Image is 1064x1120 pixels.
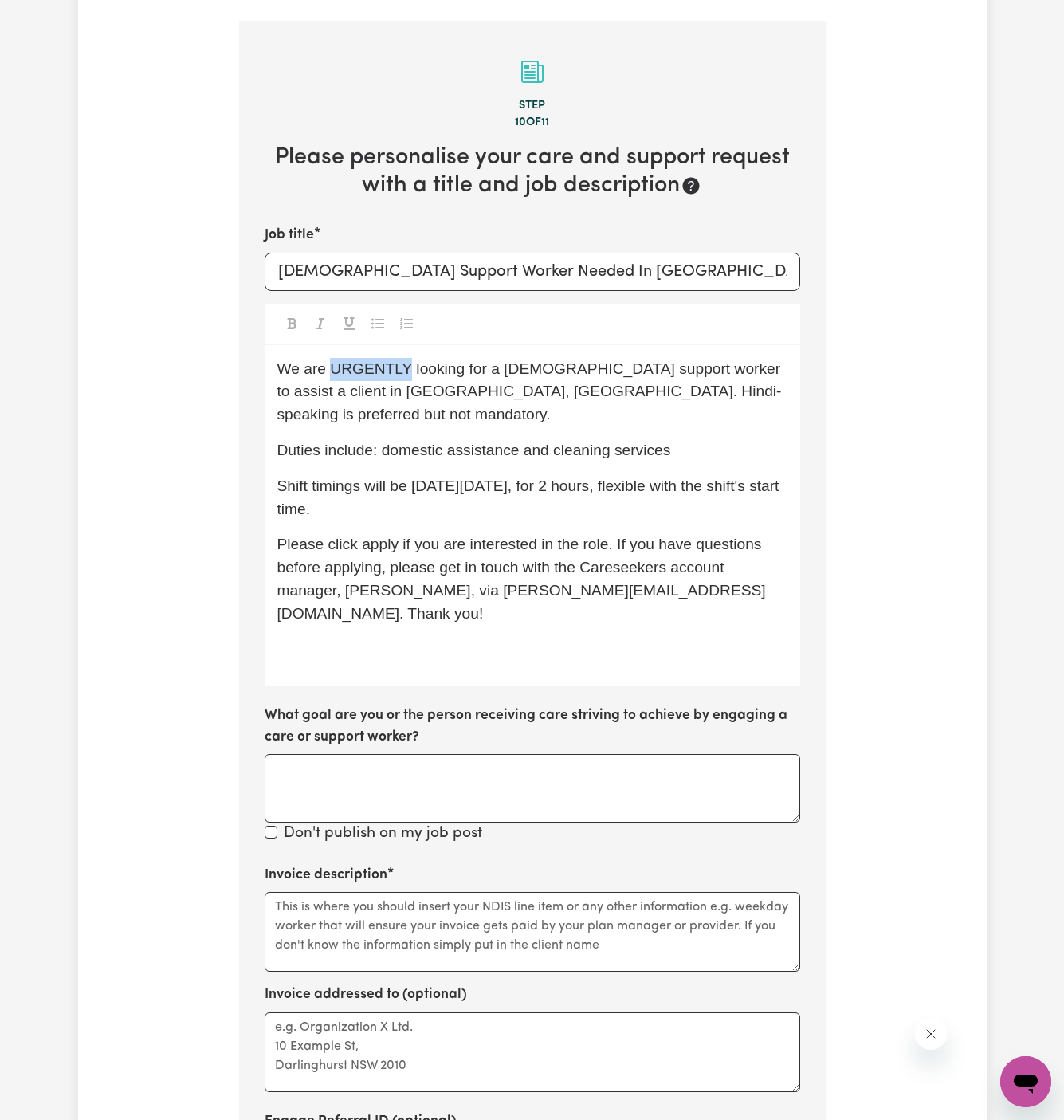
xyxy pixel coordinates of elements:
[338,313,360,334] button: Toggle undefined
[284,823,482,846] label: Don't publish on my job post
[915,1018,947,1050] iframe: Close message
[265,865,387,886] label: Invoice description
[277,442,671,458] span: Duties include: domestic assistance and cleaning services
[265,705,800,748] label: What goal are you or the person receiving care striving to achieve by engaging a care or support ...
[277,477,783,517] span: Shift timings will be [DATE][DATE], for 2 hours, flexible with the shift's start time.
[265,225,314,246] label: Job title
[265,253,800,291] input: e.g. Care worker needed in North Sydney for aged care
[1000,1056,1051,1107] iframe: Button to launch messaging window
[309,313,332,334] button: Toggle undefined
[265,97,800,115] div: Step
[265,144,800,199] h2: Please personalise your care and support request with a title and job description
[277,360,785,423] span: We are URGENTLY looking for a [DEMOGRAPHIC_DATA] support worker to assist a client in [GEOGRAPHIC...
[265,984,467,1005] label: Invoice addressed to (optional)
[281,313,303,334] button: Toggle undefined
[265,114,800,132] div: 10 of 11
[395,313,418,334] button: Toggle undefined
[10,11,96,24] span: Need any help?
[367,313,389,334] button: Toggle undefined
[277,536,766,621] span: Please click apply if you are interested in the role. If you have questions before applying, plea...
